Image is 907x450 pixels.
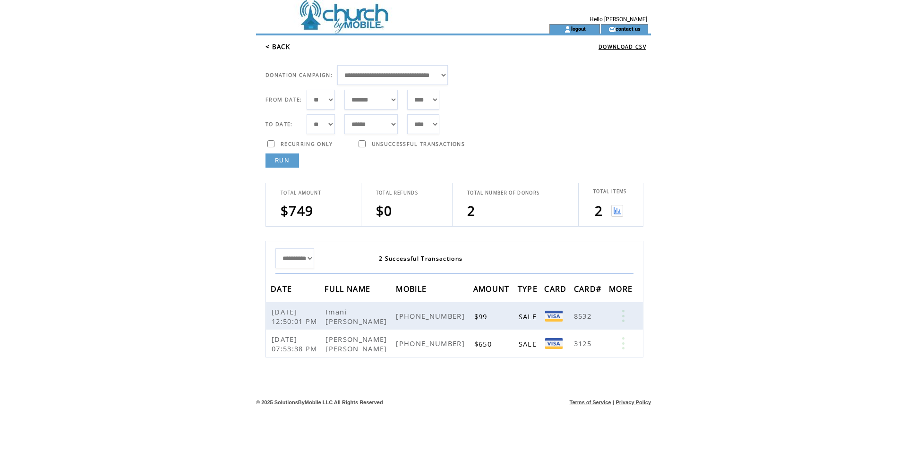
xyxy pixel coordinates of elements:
span: CARD# [574,281,604,299]
span: Hello [PERSON_NAME] [590,16,647,23]
a: < BACK [265,42,290,51]
a: CARD# [574,286,604,291]
span: UNSUCCESSFUL TRANSACTIONS [372,141,465,147]
span: 3125 [574,339,594,348]
span: DONATION CAMPAIGN: [265,72,333,78]
span: SALE [519,312,539,321]
span: $749 [281,202,313,220]
a: CARD [544,286,569,291]
span: [DATE] 12:50:01 PM [272,307,320,326]
img: Visa [545,311,563,322]
span: AMOUNT [473,281,512,299]
span: $650 [474,339,494,348]
span: DATE [271,281,294,299]
img: Visa [545,338,563,349]
a: AMOUNT [473,286,512,291]
a: MOBILE [396,286,429,291]
a: DOWNLOAD CSV [599,43,646,50]
span: MORE [609,281,635,299]
span: 8532 [574,311,594,321]
a: FULL NAME [325,286,373,291]
span: TOTAL REFUNDS [376,190,418,196]
span: FROM DATE: [265,96,302,103]
a: DATE [271,286,294,291]
span: 2 [595,202,603,220]
span: MOBILE [396,281,429,299]
span: $0 [376,202,393,220]
span: TOTAL ITEMS [593,188,627,195]
span: | [613,399,614,405]
span: SALE [519,339,539,348]
span: 2 Successful Transactions [379,255,462,263]
a: Terms of Service [570,399,611,405]
span: TOTAL NUMBER OF DONORS [467,190,539,196]
span: $99 [474,312,490,321]
a: logout [571,25,586,32]
span: [DATE] 07:53:38 PM [272,334,320,353]
img: View graph [611,205,623,217]
span: TO DATE: [265,121,293,127]
a: Privacy Policy [616,399,651,405]
span: [PERSON_NAME] [PERSON_NAME] [325,334,389,353]
span: TYPE [518,281,540,299]
span: TOTAL AMOUNT [281,190,321,196]
span: © 2025 SolutionsByMobile LLC All Rights Reserved [256,399,383,405]
span: Imani [PERSON_NAME] [325,307,389,326]
span: FULL NAME [325,281,373,299]
a: RUN [265,153,299,168]
img: account_icon.gif [564,25,571,33]
span: CARD [544,281,569,299]
span: RECURRING ONLY [281,141,333,147]
img: contact_us_icon.gif [608,25,616,33]
a: TYPE [518,286,540,291]
span: [PHONE_NUMBER] [396,311,467,321]
a: contact us [616,25,641,32]
span: 2 [467,202,475,220]
span: [PHONE_NUMBER] [396,339,467,348]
